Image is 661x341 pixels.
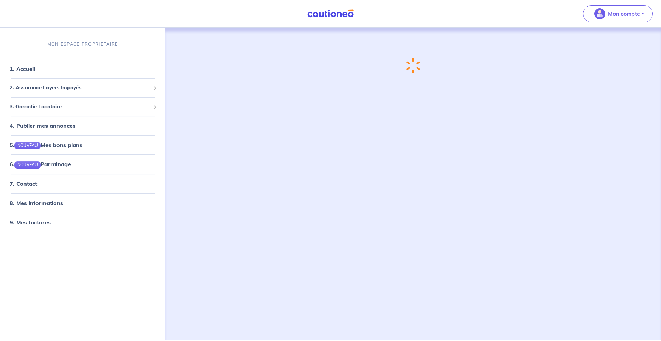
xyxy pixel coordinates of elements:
div: 2. Assurance Loyers Impayés [3,81,162,95]
a: 4. Publier mes annonces [10,122,75,129]
div: 1. Accueil [3,62,162,76]
span: 3. Garantie Locataire [10,103,150,111]
div: 3. Garantie Locataire [3,100,162,114]
img: loading-spinner [406,58,420,74]
a: 5.NOUVEAUMes bons plans [10,141,82,148]
a: 8. Mes informations [10,200,63,206]
a: 6.NOUVEAUParrainage [10,161,71,168]
div: 6.NOUVEAUParrainage [3,157,162,171]
div: 4. Publier mes annonces [3,119,162,132]
a: 7. Contact [10,180,37,187]
button: illu_account_valid_menu.svgMon compte [583,5,653,22]
a: 9. Mes factures [10,219,51,226]
div: 8. Mes informations [3,196,162,210]
div: 7. Contact [3,177,162,191]
p: Mon compte [608,10,640,18]
div: 9. Mes factures [3,215,162,229]
span: 2. Assurance Loyers Impayés [10,84,150,92]
p: MON ESPACE PROPRIÉTAIRE [47,41,118,47]
a: 1. Accueil [10,65,35,72]
div: 5.NOUVEAUMes bons plans [3,138,162,152]
img: Cautioneo [305,9,356,18]
img: illu_account_valid_menu.svg [594,8,605,19]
